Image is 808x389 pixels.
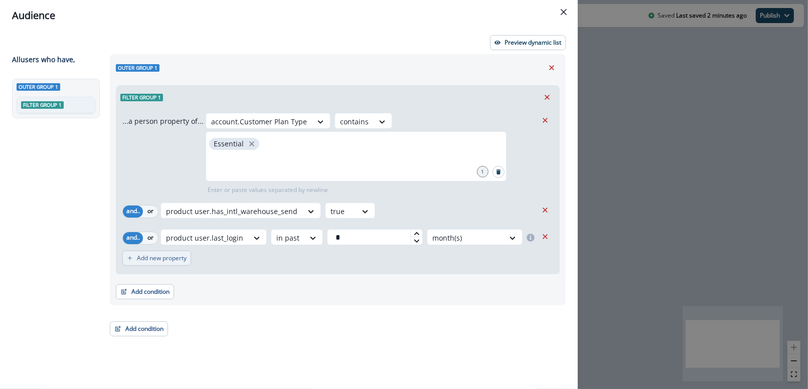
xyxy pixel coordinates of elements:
[490,35,566,50] button: Preview dynamic list
[21,101,64,109] span: Filter group 1
[477,166,489,177] div: 1
[17,83,60,91] span: Outer group 1
[537,229,553,244] button: Remove
[143,232,158,244] button: or
[110,321,168,336] button: Add condition
[116,64,159,72] span: Outer group 1
[123,232,143,244] button: and..
[122,251,191,266] button: Add new property
[143,206,158,218] button: or
[123,206,143,218] button: and..
[493,166,505,178] button: Search
[537,113,553,128] button: Remove
[214,140,244,148] p: Essential
[122,116,204,126] p: ...a person property of...
[12,8,566,23] div: Audience
[12,54,75,65] p: All user s who have,
[556,4,572,20] button: Close
[537,203,553,218] button: Remove
[544,60,560,75] button: Remove
[539,90,555,105] button: Remove
[247,139,257,149] button: close
[120,94,163,101] span: Filter group 1
[116,284,174,299] button: Add condition
[137,255,187,262] p: Add new property
[206,185,330,194] p: Enter or paste values separated by newline
[505,39,561,46] p: Preview dynamic list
